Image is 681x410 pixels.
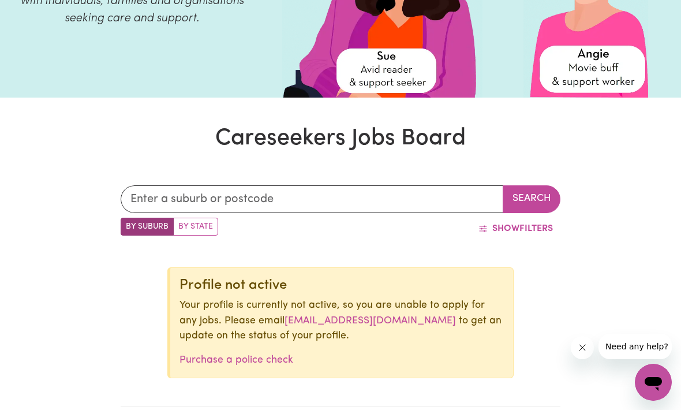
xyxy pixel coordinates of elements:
[571,336,594,359] iframe: Close message
[471,218,560,240] button: ShowFilters
[179,277,504,294] div: Profile not active
[285,316,456,326] a: [EMAIL_ADDRESS][DOMAIN_NAME]
[503,185,560,213] button: Search
[121,185,504,213] input: Enter a suburb or postcode
[598,334,672,359] iframe: Message from company
[121,218,174,236] label: Search by suburb/post code
[492,224,519,233] span: Show
[179,298,504,344] p: Your profile is currently not active, so you are unable to apply for any jobs. Please email to ge...
[635,364,672,401] iframe: Button to launch messaging window
[173,218,218,236] label: Search by state
[179,355,293,365] a: Purchase a police check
